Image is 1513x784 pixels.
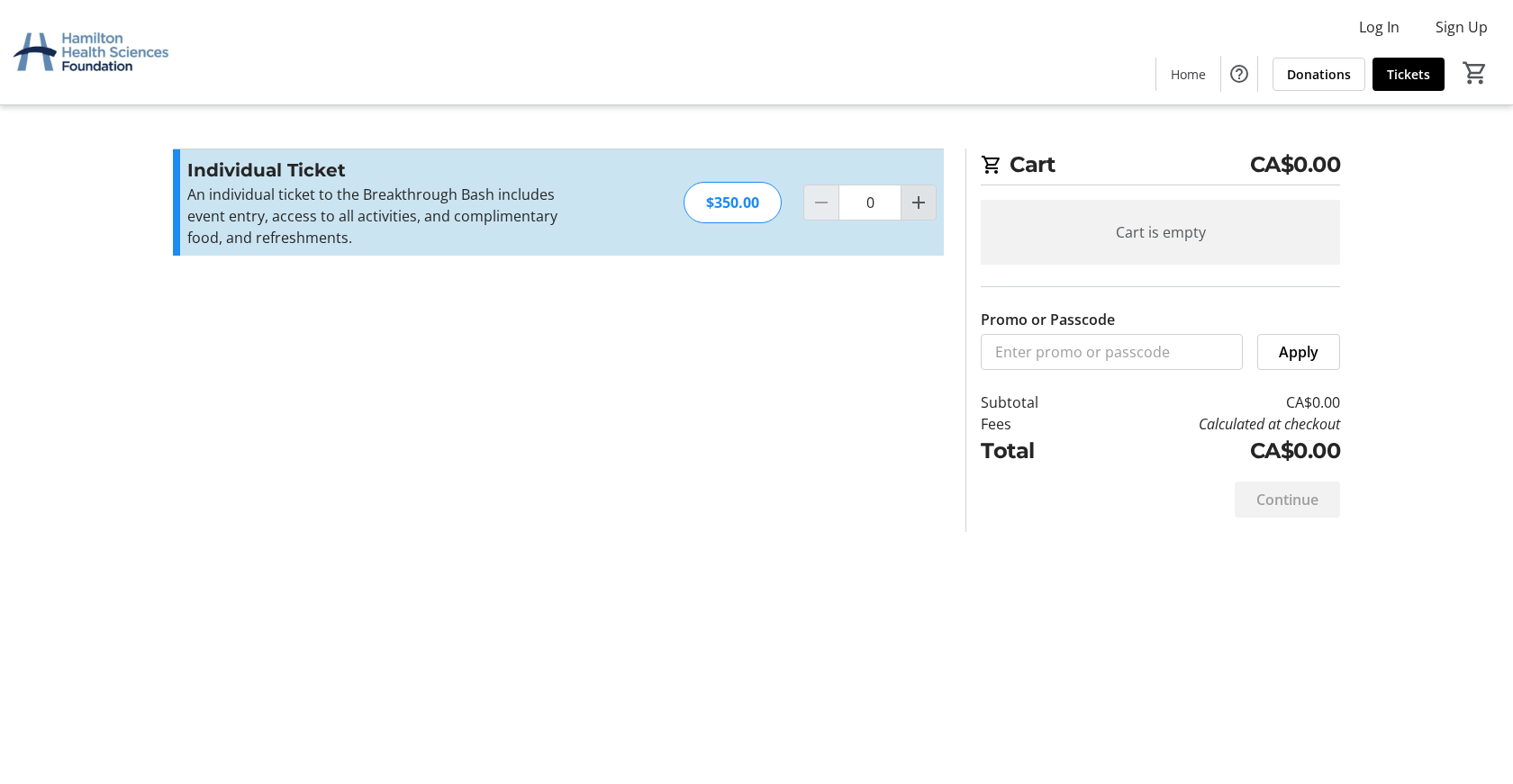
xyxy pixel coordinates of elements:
td: CA$0.00 [1085,392,1340,413]
span: Log In [1359,16,1400,38]
div: Cart is empty [981,200,1340,265]
a: Home [1156,58,1220,91]
span: Home [1171,65,1206,84]
div: $350.00 [684,182,782,223]
td: Total [981,435,1085,467]
h3: Individual Ticket [187,157,581,184]
td: Subtotal [981,392,1085,413]
button: Sign Up [1421,13,1502,41]
label: Promo or Passcode [981,309,1115,330]
button: Apply [1257,334,1340,370]
button: Log In [1345,13,1414,41]
img: Hamilton Health Sciences Foundation's Logo [11,7,171,97]
td: CA$0.00 [1085,435,1340,467]
a: Tickets [1373,58,1445,91]
input: Individual Ticket Quantity [838,185,901,221]
button: Increment by one [901,185,936,220]
h2: Cart [981,149,1340,185]
td: Calculated at checkout [1085,413,1340,435]
button: Cart [1459,57,1491,89]
td: Fees [981,413,1085,435]
span: Apply [1279,341,1318,363]
span: Sign Up [1436,16,1488,38]
p: An individual ticket to the Breakthrough Bash includes event entry, access to all activities, and... [187,184,581,248]
button: Help [1221,56,1257,92]
span: Tickets [1387,65,1430,84]
span: Donations [1287,65,1351,84]
span: CA$0.00 [1250,149,1341,181]
a: Donations [1273,58,1365,91]
input: Enter promo or passcode [981,334,1243,370]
